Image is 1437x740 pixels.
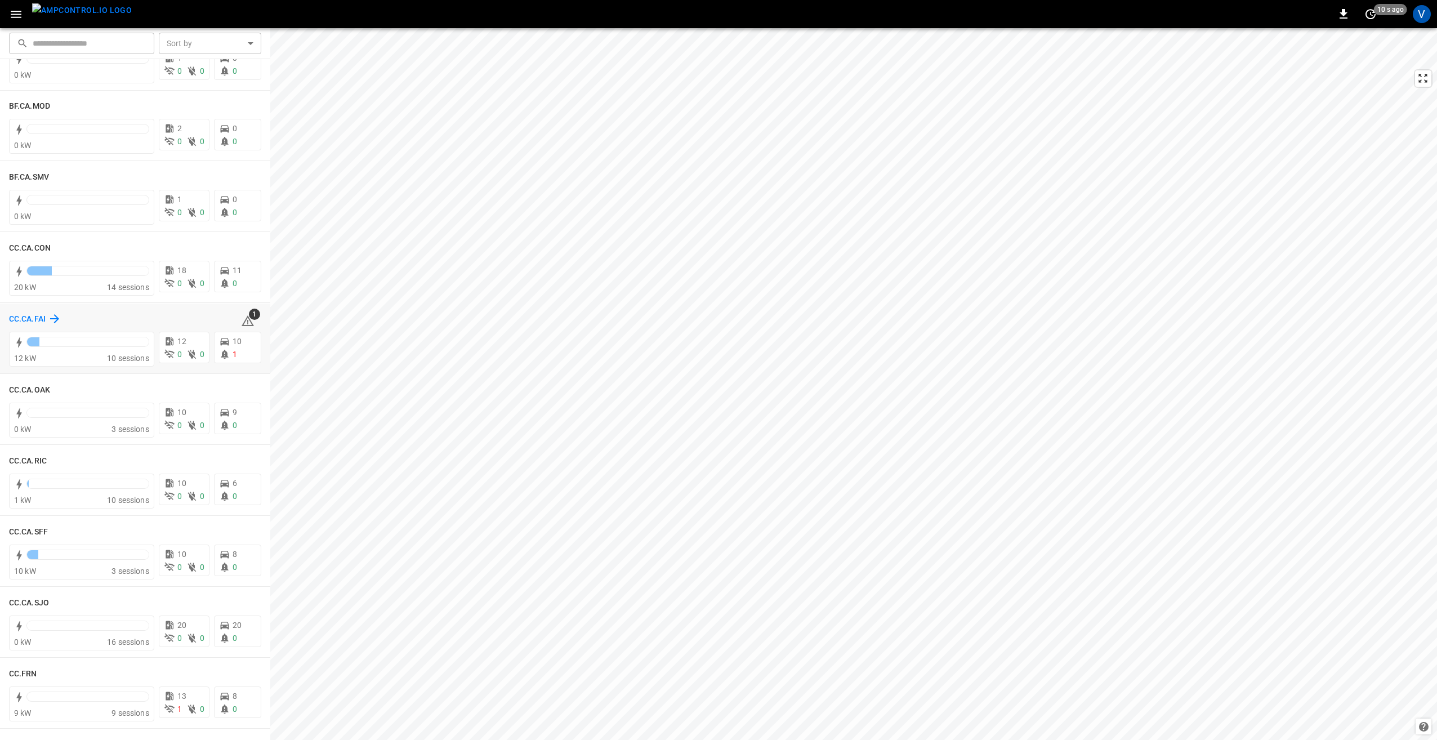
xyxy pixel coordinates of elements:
[177,54,182,63] span: 1
[177,408,186,417] span: 10
[200,563,204,572] span: 0
[200,421,204,430] span: 0
[233,195,237,204] span: 0
[177,421,182,430] span: 0
[200,66,204,75] span: 0
[200,705,204,714] span: 0
[14,638,32,647] span: 0 kW
[233,350,237,359] span: 1
[233,337,242,346] span: 10
[233,54,237,63] span: 0
[177,124,182,133] span: 2
[233,563,237,572] span: 0
[9,526,48,538] h6: CC.CA.SFF
[14,425,32,434] span: 0 kW
[14,708,32,717] span: 9 kW
[111,708,149,717] span: 9 sessions
[14,141,32,150] span: 0 kW
[1374,4,1407,15] span: 10 s ago
[177,137,182,146] span: 0
[177,350,182,359] span: 0
[9,384,50,396] h6: CC.CA.OAK
[14,212,32,221] span: 0 kW
[233,692,237,701] span: 8
[233,408,237,417] span: 9
[9,171,49,184] h6: BF.CA.SMV
[107,354,149,363] span: 10 sessions
[14,70,32,79] span: 0 kW
[1362,5,1380,23] button: set refresh interval
[14,496,32,505] span: 1 kW
[233,279,237,288] span: 0
[177,479,186,488] span: 10
[107,283,149,292] span: 14 sessions
[9,242,51,255] h6: CC.CA.CON
[177,279,182,288] span: 0
[270,28,1437,740] canvas: Map
[111,425,149,434] span: 3 sessions
[14,354,36,363] span: 12 kW
[9,597,49,609] h6: CC.CA.SJO
[14,283,36,292] span: 20 kW
[177,634,182,643] span: 0
[177,337,186,346] span: 12
[200,492,204,501] span: 0
[177,563,182,572] span: 0
[233,621,242,630] span: 20
[233,266,242,275] span: 11
[111,567,149,576] span: 3 sessions
[32,3,132,17] img: ampcontrol.io logo
[177,492,182,501] span: 0
[9,100,50,113] h6: BF.CA.MOD
[177,550,186,559] span: 10
[9,455,47,467] h6: CC.CA.RIC
[9,668,37,680] h6: CC.FRN
[107,638,149,647] span: 16 sessions
[200,208,204,217] span: 0
[233,492,237,501] span: 0
[233,66,237,75] span: 0
[233,208,237,217] span: 0
[233,124,237,133] span: 0
[200,279,204,288] span: 0
[177,692,186,701] span: 13
[200,350,204,359] span: 0
[249,309,260,320] span: 1
[177,266,186,275] span: 18
[14,567,36,576] span: 10 kW
[233,705,237,714] span: 0
[233,479,237,488] span: 6
[177,621,186,630] span: 20
[1413,5,1431,23] div: profile-icon
[233,550,237,559] span: 8
[233,137,237,146] span: 0
[177,208,182,217] span: 0
[200,137,204,146] span: 0
[177,705,182,714] span: 1
[177,66,182,75] span: 0
[233,421,237,430] span: 0
[233,634,237,643] span: 0
[200,634,204,643] span: 0
[9,313,46,326] h6: CC.CA.FAI
[107,496,149,505] span: 10 sessions
[177,195,182,204] span: 1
